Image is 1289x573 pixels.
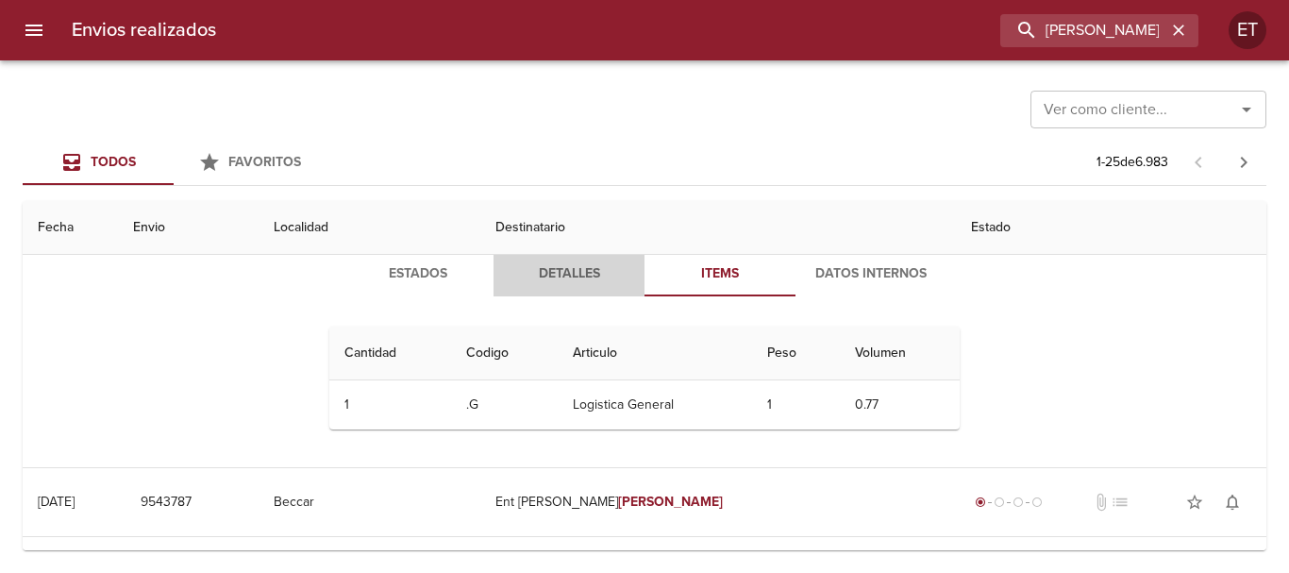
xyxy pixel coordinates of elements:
td: 0.77 [840,380,960,430]
td: 1 [752,380,840,430]
td: .G [451,380,559,430]
div: Generado [971,493,1046,512]
span: radio_button_unchecked [1031,497,1043,508]
td: Beccar [259,468,480,536]
span: 9543787 [141,491,192,514]
th: Fecha [23,201,118,255]
div: [DATE] [38,494,75,510]
th: Peso [752,327,840,380]
span: No tiene pedido asociado [1111,493,1130,512]
button: Activar notificaciones [1214,483,1251,521]
th: Cantidad [329,327,451,380]
h6: Envios realizados [72,15,216,45]
span: notifications_none [1223,493,1242,512]
button: menu [11,8,57,53]
span: Pagina siguiente [1221,140,1266,185]
th: Estado [956,201,1266,255]
button: 9543787 [133,485,199,520]
span: Estados [354,262,482,286]
span: radio_button_unchecked [1013,497,1024,508]
em: [PERSON_NAME] [618,494,723,510]
span: Detalles [505,262,633,286]
td: Logistica General [558,380,751,430]
th: Destinatario [480,201,955,255]
span: Pagina anterior [1176,152,1221,171]
span: star_border [1185,493,1204,512]
td: 1 [329,380,451,430]
div: ET [1229,11,1266,49]
span: radio_button_unchecked [994,497,1005,508]
span: No tiene documentos adjuntos [1092,493,1111,512]
span: Todos [91,154,136,170]
button: Agregar a favoritos [1176,483,1214,521]
button: Abrir [1233,96,1260,123]
span: Items [656,262,784,286]
div: Tabs Envios [23,140,325,185]
div: Tabs detalle de guia [343,251,946,296]
th: Volumen [840,327,960,380]
span: Favoritos [228,154,301,170]
th: Articulo [558,327,751,380]
p: 1 - 25 de 6.983 [1096,153,1168,172]
th: Localidad [259,201,480,255]
th: Envio [118,201,259,255]
span: Datos Internos [807,262,935,286]
td: Ent [PERSON_NAME] [480,468,955,536]
div: Abrir información de usuario [1229,11,1266,49]
table: Tabla de Items [329,327,960,430]
th: Codigo [451,327,559,380]
input: buscar [1000,14,1166,47]
span: radio_button_checked [975,497,986,508]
